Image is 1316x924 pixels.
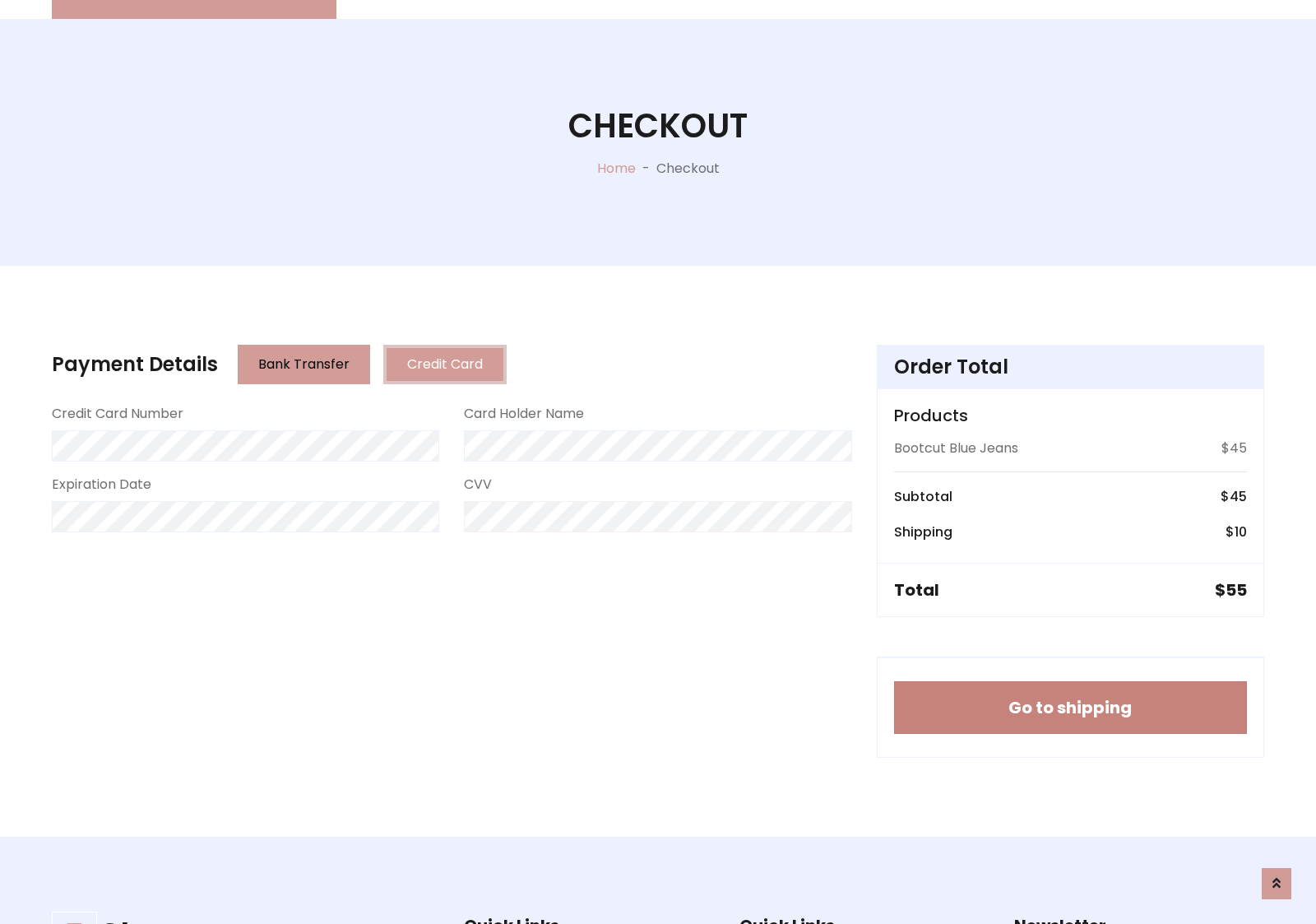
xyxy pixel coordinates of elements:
h1: Checkout [568,106,748,146]
a: Home [597,159,636,178]
h4: Order Total [894,355,1247,379]
label: CVV [464,475,492,495]
p: $45 [1221,439,1247,458]
label: Credit Card Number [52,404,183,424]
span: 45 [1230,487,1247,506]
p: Checkout [656,159,720,179]
span: 55 [1226,578,1247,601]
h4: Payment Details [52,353,218,377]
h5: $ [1215,580,1247,600]
span: 10 [1235,522,1247,541]
button: Bank Transfer [238,345,370,384]
button: Go to shipping [894,681,1247,734]
button: Credit Card [383,345,507,384]
h6: $ [1221,489,1247,504]
h5: Total [894,580,939,600]
p: - [636,159,656,179]
h6: Shipping [894,524,952,540]
h5: Products [894,406,1247,425]
label: Expiration Date [52,475,151,495]
h6: Subtotal [894,489,952,504]
h6: $ [1226,524,1247,540]
label: Card Holder Name [464,404,584,424]
p: Bootcut Blue Jeans [894,439,1018,458]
